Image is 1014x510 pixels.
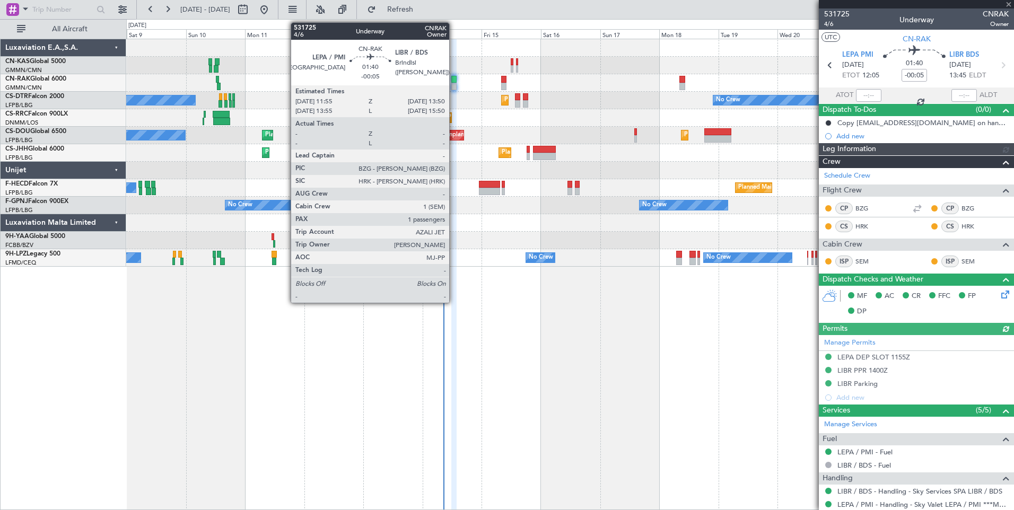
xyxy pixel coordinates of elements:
[127,29,186,39] div: Sat 9
[824,419,877,430] a: Manage Services
[5,58,30,65] span: CN-KAS
[5,58,66,65] a: CN-KASGlobal 5000
[823,184,862,197] span: Flight Crew
[5,111,68,117] a: CS-RRCFalcon 900LX
[5,251,60,257] a: 9H-LPZLegacy 500
[716,92,740,108] div: No Crew
[504,92,671,108] div: Planned Maint [GEOGRAPHIC_DATA] ([GEOGRAPHIC_DATA])
[823,433,837,445] span: Fuel
[837,447,893,456] a: LEPA / PMI - Fuel
[12,21,115,38] button: All Aircraft
[824,171,870,181] a: Schedule Crew
[5,259,36,267] a: LFMD/CEQ
[5,241,33,249] a: FCBB/BZV
[186,29,246,39] div: Sun 10
[180,5,230,14] span: [DATE] - [DATE]
[684,127,851,143] div: Planned Maint [GEOGRAPHIC_DATA] ([GEOGRAPHIC_DATA])
[5,233,65,240] a: 9H-YAAGlobal 5000
[5,76,30,82] span: CN-RAK
[541,29,600,39] div: Sat 16
[642,197,667,213] div: No Crew
[857,291,867,302] span: MF
[941,221,959,232] div: CS
[5,206,33,214] a: LFPB/LBG
[32,2,93,17] input: Trip Number
[5,76,66,82] a: CN-RAKGlobal 6000
[855,257,879,266] a: SEM
[821,32,840,42] button: UTC
[949,50,979,60] span: LIBR BDS
[445,127,619,143] div: Unplanned Maint [GEOGRAPHIC_DATA] ([GEOGRAPHIC_DATA])
[823,156,841,168] span: Crew
[5,111,28,117] span: CS-RRC
[482,29,541,39] div: Fri 15
[128,21,146,30] div: [DATE]
[386,92,440,108] div: Planned Maint Sofia
[28,25,112,33] span: All Aircraft
[5,154,33,162] a: LFPB/LBG
[961,204,985,213] a: BZG
[842,50,873,60] span: LEPA PMI
[330,145,497,161] div: Planned Maint [GEOGRAPHIC_DATA] ([GEOGRAPHIC_DATA])
[941,256,959,267] div: ISP
[857,306,867,317] span: DP
[976,405,991,416] span: (5/5)
[836,131,1009,140] div: Add new
[837,487,1002,496] a: LIBR / BDS - Handling - Sky Services SPA LIBR / BDS
[823,405,850,417] span: Services
[835,203,853,214] div: CP
[885,291,894,302] span: AC
[423,29,482,39] div: Thu 14
[969,71,986,81] span: ELDT
[5,128,66,135] a: CS-DOUGlobal 6500
[862,71,879,81] span: 12:05
[5,233,29,240] span: 9H-YAA
[836,90,853,101] span: ATOT
[5,119,38,127] a: DNMM/LOS
[5,93,64,100] a: CS-DTRFalcon 2000
[903,33,931,45] span: CN-RAK
[5,84,42,92] a: GMMN/CMN
[983,8,1009,20] span: CNRAK
[855,222,879,231] a: HRK
[824,20,850,29] span: 4/6
[378,6,423,13] span: Refresh
[228,197,252,213] div: No Crew
[823,274,923,286] span: Dispatch Checks and Weather
[659,29,719,39] div: Mon 18
[502,145,669,161] div: Planned Maint [GEOGRAPHIC_DATA] ([GEOGRAPHIC_DATA])
[5,181,29,187] span: F-HECD
[855,204,879,213] a: BZG
[5,136,33,144] a: LFPB/LBG
[906,58,923,69] span: 01:40
[823,239,862,251] span: Cabin Crew
[5,101,33,109] a: LFPB/LBG
[842,60,864,71] span: [DATE]
[448,110,557,126] div: Planned Maint Lagos ([PERSON_NAME])
[304,29,364,39] div: Tue 12
[363,29,423,39] div: Wed 13
[980,90,997,101] span: ALDT
[5,251,27,257] span: 9H-LPZ
[949,60,971,71] span: [DATE]
[912,291,921,302] span: CR
[706,250,731,266] div: No Crew
[5,128,30,135] span: CS-DOU
[837,118,1009,127] div: Copy [EMAIL_ADDRESS][DOMAIN_NAME] on handling requests
[245,29,304,39] div: Mon 11
[265,127,432,143] div: Planned Maint [GEOGRAPHIC_DATA] ([GEOGRAPHIC_DATA])
[976,104,991,115] span: (0/0)
[5,146,28,152] span: CS-JHH
[837,461,891,470] a: LIBR / BDS - Fuel
[968,291,976,302] span: FP
[949,71,966,81] span: 13:45
[5,93,28,100] span: CS-DTR
[899,14,934,25] div: Underway
[837,500,1009,509] a: LEPA / PMI - Handling - Sky Valet LEPA / PMI ***MYHANDLING***
[824,8,850,20] span: 531725
[5,198,68,205] a: F-GPNJFalcon 900EX
[938,291,950,302] span: FFC
[5,198,28,205] span: F-GPNJ
[941,203,959,214] div: CP
[5,146,64,152] a: CS-JHHGlobal 6000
